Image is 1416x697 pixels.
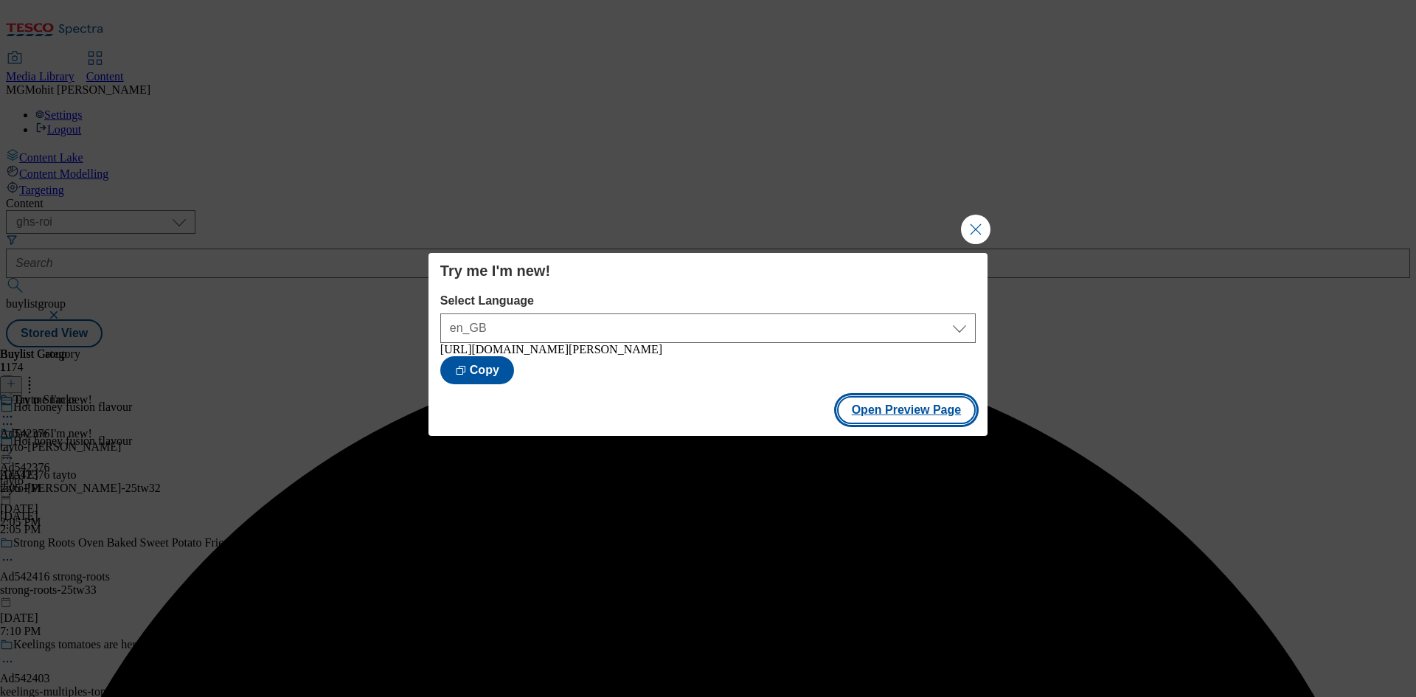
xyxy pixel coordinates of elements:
[428,253,988,436] div: Modal
[961,215,990,244] button: Close Modal
[440,356,514,384] button: Copy
[837,396,976,424] button: Open Preview Page
[440,343,976,356] div: [URL][DOMAIN_NAME][PERSON_NAME]
[440,294,976,308] label: Select Language
[440,262,976,280] h4: Try me I'm new!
